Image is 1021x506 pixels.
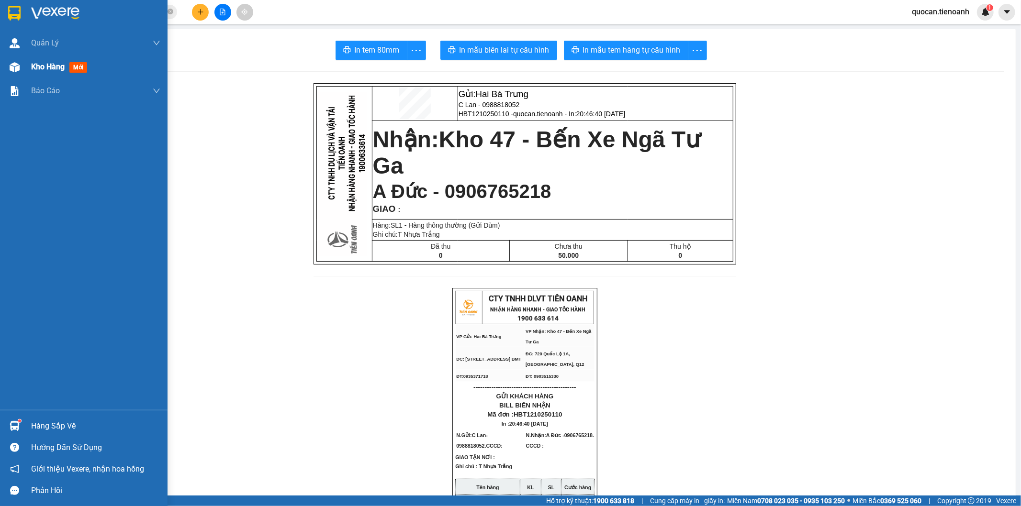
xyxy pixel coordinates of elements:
img: warehouse-icon [10,421,20,431]
strong: 1900 633 614 [517,315,559,322]
span: GIAO TẬN NƠI : [455,454,509,460]
strong: Cước hàng [564,484,591,490]
span: question-circle [10,443,19,452]
span: GIAO [373,204,396,214]
span: 50.000 [558,252,579,259]
span: plus [197,9,204,15]
span: Ghi chú : T Nhựa Trắng [455,463,512,477]
button: printerIn mẫu biên lai tự cấu hình [440,41,557,60]
span: 0 [679,252,683,259]
span: Hàng:SL [373,221,500,229]
span: Gửi: [459,89,528,99]
button: file-add [214,4,231,21]
span: Quản Lý [31,37,59,49]
img: logo-vxr [8,6,21,21]
span: copyright [968,497,975,504]
button: caret-down [999,4,1015,21]
span: caret-down [1003,8,1011,16]
button: more [407,41,426,60]
span: 0988818052. [456,443,504,449]
span: ĐT: 0903515330 [526,374,559,379]
span: Hai Bà Trưng [476,89,529,99]
span: HBT1210250110 [514,411,562,418]
strong: Tên hàng [476,484,499,490]
img: solution-icon [10,86,20,96]
span: Hai Bà Trưng [70,5,123,15]
span: down [153,39,160,47]
span: printer [343,46,351,55]
strong: Nhận: [373,127,700,178]
strong: 1900 633 818 [593,497,634,505]
span: HBT1210250110 - [459,110,625,118]
span: BILL BIÊN NHẬN [499,402,550,409]
span: Giới thiệu Vexere, nhận hoa hồng [31,463,144,475]
div: Phản hồi [31,484,160,498]
span: CCCD: [486,443,504,449]
span: Mã đơn : [487,411,562,418]
span: printer [448,46,456,55]
span: : [395,206,400,213]
span: In mẫu biên lai tự cấu hình [460,44,550,56]
strong: NHẬN HÀNG NHANH - GIAO TỐC HÀNH [491,307,586,313]
span: Đã thu [431,242,450,250]
span: C Lan - 0988818052 [53,17,123,25]
span: mới [69,62,87,73]
span: ---------------------------------------------- [473,383,576,391]
span: aim [241,9,248,15]
span: Miền Nam [727,495,845,506]
span: In : [502,421,548,427]
span: quocan.tienoanh - In: [513,110,625,118]
strong: KL [527,484,534,490]
span: C Lan [472,432,486,438]
sup: 1 [18,419,21,422]
span: Kho 47 - Bến Xe Ngã Tư Ga [373,127,700,178]
span: printer [572,46,579,55]
span: In tem 80mm [355,44,400,56]
span: notification [10,464,19,473]
span: | [641,495,643,506]
span: CTY TNHH DLVT TIẾN OANH [489,294,587,303]
span: VP Gửi: Hai Bà Trưng [456,334,501,339]
span: Gửi: [53,5,123,15]
span: N.Nhận: [526,432,594,449]
span: 0 [439,252,443,259]
strong: 0708 023 035 - 0935 103 250 [757,497,845,505]
span: close-circle [168,9,173,14]
img: warehouse-icon [10,38,20,48]
button: plus [192,4,209,21]
span: Báo cáo [31,85,60,97]
span: more [688,44,707,56]
span: N.Gửi: [456,432,504,449]
span: Thu hộ [670,242,691,250]
span: Kho hàng [31,62,65,71]
img: icon-new-feature [981,8,990,16]
span: ĐC: 720 Quốc Lộ 1A, [GEOGRAPHIC_DATA], Q12 [526,352,584,367]
span: Chưa thu [555,242,583,250]
span: Miền Bắc [853,495,921,506]
span: A Đức - [526,432,594,449]
span: Cung cấp máy in - giấy in: [650,495,725,506]
button: more [688,41,707,60]
span: more [407,44,426,56]
span: GỬI KHÁCH HÀNG [496,393,554,400]
span: C Lan - 0988818052 [459,101,520,109]
span: ĐC: [STREET_ADDRESS] BMT [456,357,521,362]
span: ⚪️ [847,499,850,503]
span: | [929,495,930,506]
span: A Đức - 0906765218 [373,181,551,202]
span: HBT1210250110 - [53,27,118,53]
span: quocan.tienoanh - In: [53,36,118,53]
button: aim [236,4,253,21]
span: file-add [219,9,226,15]
span: VP Nhận: Kho 47 - Bến Xe Ngã Tư Ga [526,329,591,344]
button: printerIn mẫu tem hàng tự cấu hình [564,41,688,60]
strong: 0369 525 060 [880,497,921,505]
span: close-circle [168,8,173,17]
strong: SL [548,484,555,490]
sup: 1 [987,4,993,11]
button: printerIn tem 80mm [336,41,407,60]
span: 1 [988,4,991,11]
span: Ghi chú: [373,231,440,238]
span: 20:46:40 [DATE] [576,110,625,118]
span: quocan.tienoanh [904,6,977,18]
